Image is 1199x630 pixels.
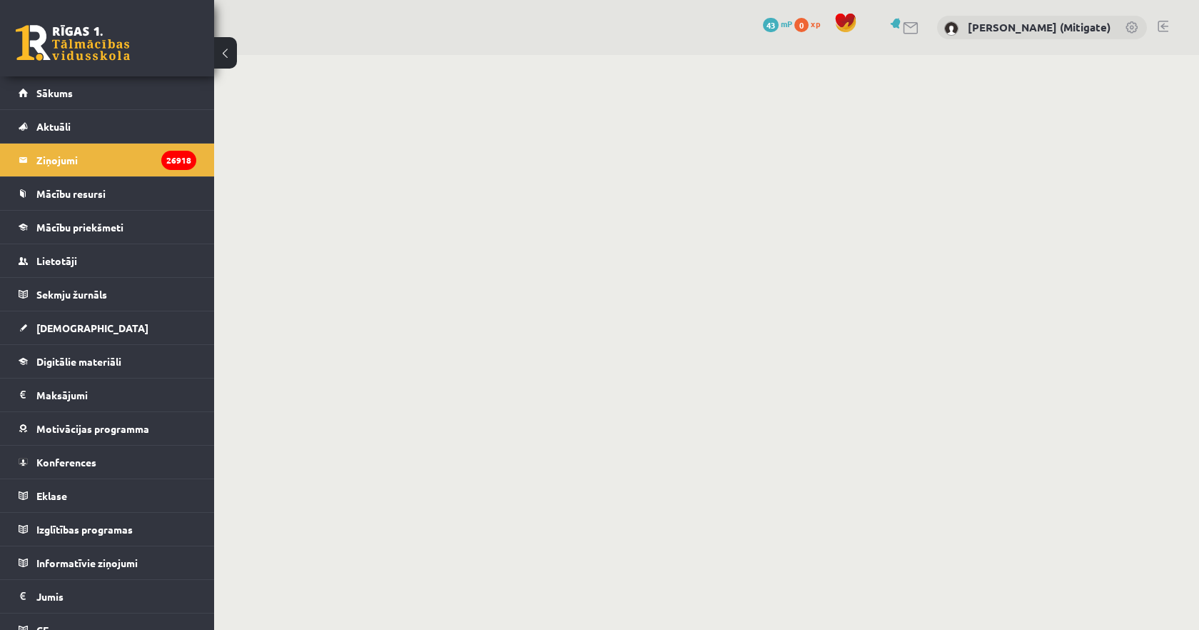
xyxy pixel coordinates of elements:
[794,18,809,32] span: 0
[19,379,196,411] a: Maksājumi
[36,221,123,234] span: Mācību priekšmeti
[19,513,196,546] a: Izglītības programas
[36,355,121,368] span: Digitālie materiāli
[36,590,64,603] span: Jumis
[19,580,196,613] a: Jumis
[944,21,958,36] img: Vitālijs Viļums (Mitigate)
[19,446,196,479] a: Konferences
[19,110,196,143] a: Aktuāli
[19,345,196,378] a: Digitālie materiāli
[19,144,196,176] a: Ziņojumi26918
[19,311,196,344] a: [DEMOGRAPHIC_DATA]
[161,151,196,170] i: 26918
[36,144,196,176] legend: Ziņojumi
[16,25,130,61] a: Rīgas 1. Tālmācības vidusskola
[36,321,148,334] span: [DEMOGRAPHIC_DATA]
[781,18,792,29] span: mP
[811,18,820,29] span: xp
[19,177,196,210] a: Mācību resursi
[763,18,779,32] span: 43
[36,120,71,133] span: Aktuāli
[19,412,196,445] a: Motivācijas programma
[36,523,133,536] span: Izglītības programas
[36,379,196,411] legend: Maksājumi
[763,18,792,29] a: 43 mP
[36,254,77,267] span: Lietotāji
[36,288,107,301] span: Sekmju žurnāls
[19,546,196,579] a: Informatīvie ziņojumi
[36,556,138,569] span: Informatīvie ziņojumi
[968,20,1111,34] a: [PERSON_NAME] (Mitigate)
[19,278,196,311] a: Sekmju žurnāls
[19,76,196,109] a: Sākums
[36,456,96,469] span: Konferences
[794,18,827,29] a: 0 xp
[19,479,196,512] a: Eklase
[36,489,67,502] span: Eklase
[36,187,106,200] span: Mācību resursi
[36,422,149,435] span: Motivācijas programma
[36,86,73,99] span: Sākums
[19,211,196,244] a: Mācību priekšmeti
[19,244,196,277] a: Lietotāji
